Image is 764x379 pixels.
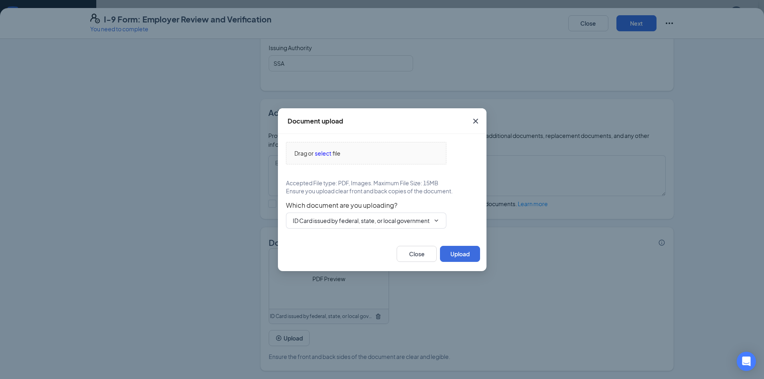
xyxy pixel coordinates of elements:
span: Drag orselectfile [286,142,446,164]
span: Drag or [294,149,314,158]
div: Open Intercom Messenger [737,352,756,371]
span: select [315,149,331,158]
button: Upload [440,246,480,262]
span: file [332,149,340,158]
div: Document upload [288,116,343,125]
svg: ChevronDown [433,217,440,224]
button: Close [397,246,437,262]
button: Close [465,108,486,134]
span: Accepted File type: PDF, Images. Maximum File Size: 15MB [286,179,438,187]
svg: Cross [471,116,480,126]
span: Which document are you uploading? [286,201,478,209]
span: Ensure you upload clear front and back copies of the document. [286,187,453,195]
input: Select document type [293,216,430,225]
